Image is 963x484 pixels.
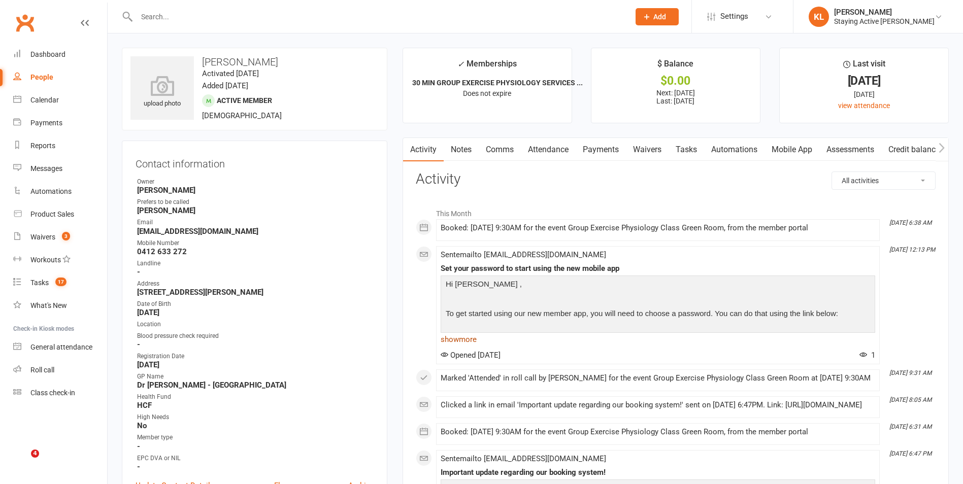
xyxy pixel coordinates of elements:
[30,142,55,150] div: Reports
[636,8,679,25] button: Add
[130,76,194,109] div: upload photo
[653,13,666,21] span: Add
[137,197,374,207] div: Prefers to be called
[137,308,374,317] strong: [DATE]
[13,89,107,112] a: Calendar
[441,454,606,463] span: Sent email to [EMAIL_ADDRESS][DOMAIN_NAME]
[889,423,932,430] i: [DATE] 6:31 AM
[137,462,374,471] strong: -
[13,43,107,66] a: Dashboard
[601,89,751,105] p: Next: [DATE] Last: [DATE]
[669,138,704,161] a: Tasks
[457,57,517,76] div: Memberships
[30,389,75,397] div: Class check-in
[137,279,374,289] div: Address
[30,119,62,127] div: Payments
[441,428,875,436] div: Booked: [DATE] 9:30AM for the event Group Exercise Physiology Class Green Room, from the member p...
[30,96,59,104] div: Calendar
[30,210,74,218] div: Product Sales
[62,232,70,240] span: 3
[30,233,55,241] div: Waivers
[13,134,107,157] a: Reports
[889,369,932,376] i: [DATE] 9:31 AM
[137,381,374,390] strong: Dr [PERSON_NAME] - [GEOGRAPHIC_DATA]
[137,352,374,361] div: Registration Date
[704,138,765,161] a: Automations
[30,187,72,195] div: Automations
[137,372,374,382] div: GP Name
[137,442,374,451] strong: -
[13,294,107,317] a: What's New
[809,7,829,27] div: KL
[843,57,885,76] div: Last visit
[202,111,282,120] span: [DEMOGRAPHIC_DATA]
[457,59,464,69] i: ✓
[441,264,875,273] div: Set your password to start using the new mobile app
[137,259,374,268] div: Landline
[889,246,935,253] i: [DATE] 12:13 PM
[137,360,374,369] strong: [DATE]
[137,433,374,442] div: Member type
[137,454,374,463] div: EPC DVA or NIL
[789,89,939,100] div: [DATE]
[13,249,107,271] a: Workouts
[859,351,875,360] span: 1
[137,331,374,341] div: Blood pressure check required
[657,57,693,76] div: $ Balance
[834,8,935,17] div: [PERSON_NAME]
[443,278,873,293] p: Hi [PERSON_NAME] ,
[13,112,107,134] a: Payments
[441,332,875,347] a: show more
[12,10,38,36] a: Clubworx
[601,76,751,86] div: $0.00
[137,320,374,329] div: Location
[137,177,374,187] div: Owner
[137,340,374,349] strong: -
[444,138,479,161] a: Notes
[889,396,932,403] i: [DATE] 8:05 AM
[838,101,890,110] a: view attendance
[889,450,932,457] i: [DATE] 6:47 PM
[765,138,819,161] a: Mobile App
[889,219,932,226] i: [DATE] 6:38 AM
[13,359,107,382] a: Roll call
[789,76,939,86] div: [DATE]
[137,218,374,227] div: Email
[137,288,374,297] strong: [STREET_ADDRESS][PERSON_NAME]
[416,203,936,219] li: This Month
[521,138,576,161] a: Attendance
[137,186,374,195] strong: [PERSON_NAME]
[202,81,248,90] time: Added [DATE]
[576,138,626,161] a: Payments
[819,138,881,161] a: Assessments
[134,10,622,24] input: Search...
[30,256,61,264] div: Workouts
[441,224,875,232] div: Booked: [DATE] 9:30AM for the event Group Exercise Physiology Class Green Room, from the member p...
[137,267,374,276] strong: -
[137,421,374,430] strong: No
[10,450,35,474] iframe: Intercom live chat
[137,206,374,215] strong: [PERSON_NAME]
[217,96,272,105] span: Active member
[13,66,107,89] a: People
[30,164,62,172] div: Messages
[30,50,65,58] div: Dashboard
[30,366,54,374] div: Roll call
[137,227,374,236] strong: [EMAIL_ADDRESS][DOMAIN_NAME]
[202,69,259,78] time: Activated [DATE]
[441,374,875,383] div: Marked 'Attended' in roll call by [PERSON_NAME] for the event Group Exercise Physiology Class Gre...
[416,171,936,187] h3: Activity
[13,382,107,404] a: Class kiosk mode
[137,392,374,402] div: Health Fund
[137,401,374,410] strong: HCF
[30,301,67,309] div: What's New
[13,157,107,180] a: Messages
[137,238,374,248] div: Mobile Number
[130,56,379,67] h3: [PERSON_NAME]
[55,278,67,286] span: 17
[13,203,107,226] a: Product Sales
[479,138,521,161] a: Comms
[136,154,374,169] h3: Contact information
[137,299,374,309] div: Date of Birth
[30,343,92,351] div: General attendance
